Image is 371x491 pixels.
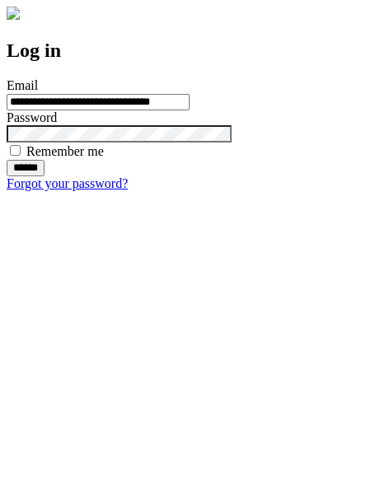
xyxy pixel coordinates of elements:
[26,144,104,158] label: Remember me
[7,176,128,190] a: Forgot your password?
[7,78,38,92] label: Email
[7,7,20,20] img: logo-4e3dc11c47720685a147b03b5a06dd966a58ff35d612b21f08c02c0306f2b779.png
[7,110,57,124] label: Password
[7,40,364,62] h2: Log in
